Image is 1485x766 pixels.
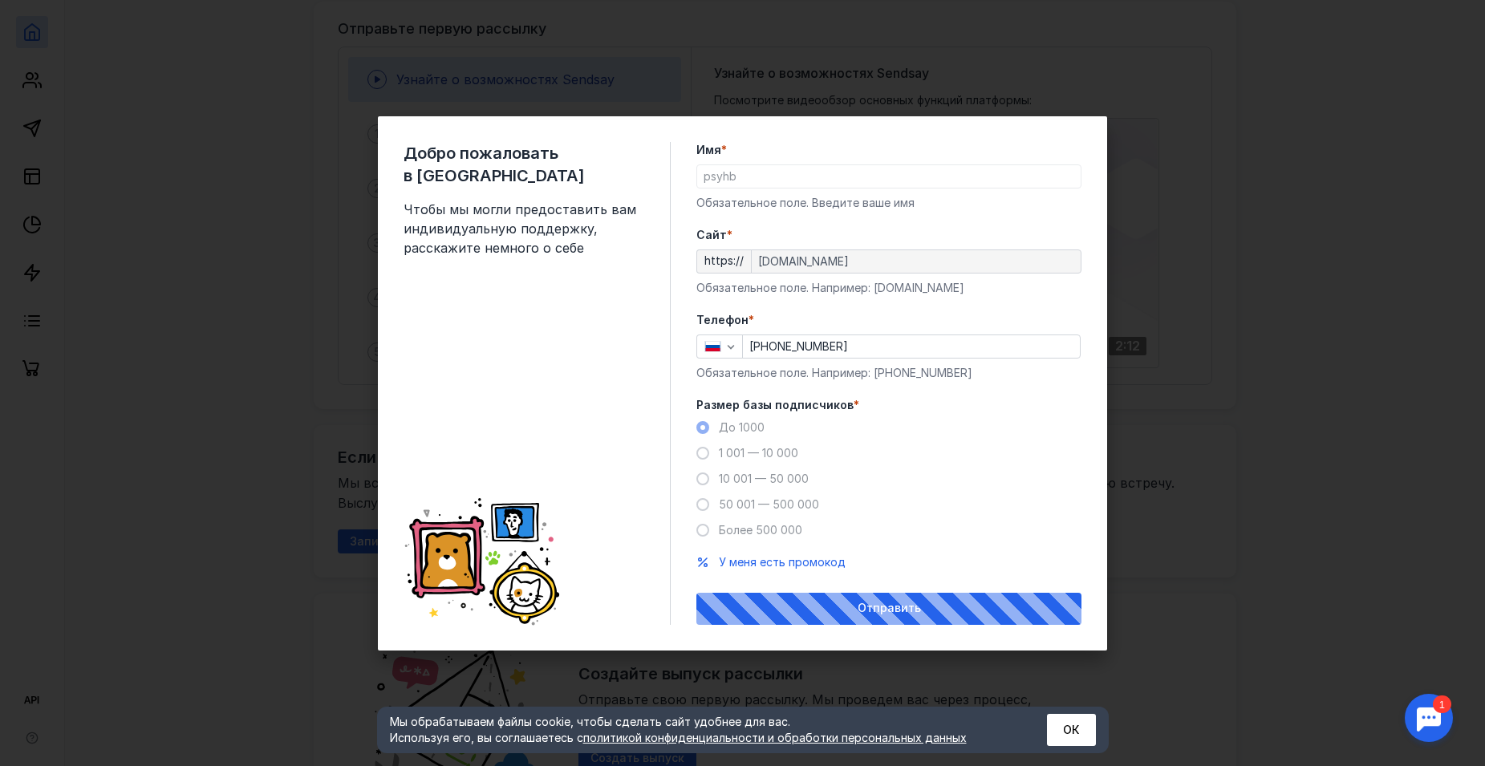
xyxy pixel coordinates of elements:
[696,312,749,328] span: Телефон
[719,555,846,569] span: У меня есть промокод
[583,731,967,744] a: политикой конфиденциальности и обработки персональных данных
[390,714,1008,746] div: Мы обрабатываем файлы cookie, чтобы сделать сайт удобнее для вас. Используя его, вы соглашаетесь c
[696,365,1081,381] div: Обязательное поле. Например: [PHONE_NUMBER]
[36,10,55,27] div: 1
[696,227,727,243] span: Cайт
[696,195,1081,211] div: Обязательное поле. Введите ваше имя
[404,142,644,187] span: Добро пожаловать в [GEOGRAPHIC_DATA]
[696,397,854,413] span: Размер базы подписчиков
[1047,714,1096,746] button: ОК
[696,142,721,158] span: Имя
[696,280,1081,296] div: Обязательное поле. Например: [DOMAIN_NAME]
[719,554,846,570] button: У меня есть промокод
[404,200,644,257] span: Чтобы мы могли предоставить вам индивидуальную поддержку, расскажите немного о себе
